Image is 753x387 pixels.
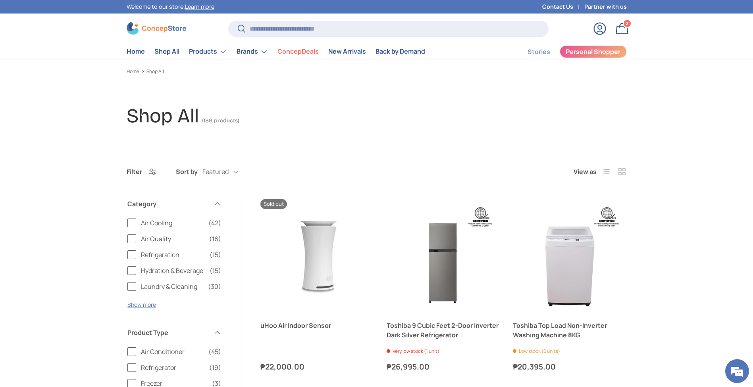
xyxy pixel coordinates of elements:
[141,250,205,259] span: Refrigeration
[260,321,374,330] a: uHoo Air Indoor Sensor
[141,218,204,228] span: Air Cooling
[202,168,229,176] span: Featured
[141,282,203,291] span: Laundry & Cleaning
[528,44,550,60] a: Stories
[127,44,145,59] a: Home
[209,234,221,244] span: (16)
[626,20,628,26] span: 2
[208,282,221,291] span: (30)
[237,44,268,60] a: Brands
[185,3,214,10] a: Learn more
[387,199,500,313] a: Toshiba 9 Cubic Feet 2-Door Inverter Dark Silver Refrigerator
[141,266,205,275] span: Hydration & Beverage
[127,167,156,176] button: Filter
[513,321,626,340] a: Toshiba Top Load Non-Inverter Washing Machine 8KG
[328,44,366,59] a: New Arrivals
[542,2,584,11] a: Contact Us
[260,199,374,313] a: uHoo Air Indoor Sensor
[127,199,208,209] span: Category
[508,44,627,60] nav: Secondary
[260,199,287,209] span: Sold out
[202,165,255,179] button: Featured
[208,347,221,356] span: (45)
[376,44,425,59] a: Back by Demand
[584,2,627,11] a: Partner with us
[141,234,204,244] span: Air Quality
[189,44,227,60] a: Products
[127,301,156,308] button: Show more
[574,167,597,176] span: View as
[387,321,500,340] a: Toshiba 9 Cubic Feet 2-Door Inverter Dark Silver Refrigerator
[277,44,319,59] a: ConcepDeals
[127,69,139,74] a: Home
[560,45,627,58] a: Personal Shopper
[232,44,273,60] summary: Brands
[127,167,142,176] span: Filter
[202,117,239,124] span: (186 products)
[154,44,179,59] a: Shop All
[127,68,627,75] nav: Breadcrumbs
[209,363,221,372] span: (19)
[127,22,186,35] img: ConcepStore
[141,347,204,356] span: Air Conditioner
[513,199,626,313] a: Toshiba Top Load Non-Inverter Washing Machine 8KG
[176,167,202,176] label: Sort by
[127,2,214,11] p: Welcome to our store.
[210,266,221,275] span: (15)
[127,104,199,128] h1: Shop All
[127,190,221,218] summary: Category
[127,44,425,60] nav: Primary
[141,363,204,372] span: Refrigerator
[184,44,232,60] summary: Products
[208,218,221,228] span: (42)
[127,318,221,347] summary: Product Type
[566,48,620,55] span: Personal Shopper
[210,250,221,259] span: (15)
[146,69,164,74] a: Shop All
[127,328,208,337] span: Product Type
